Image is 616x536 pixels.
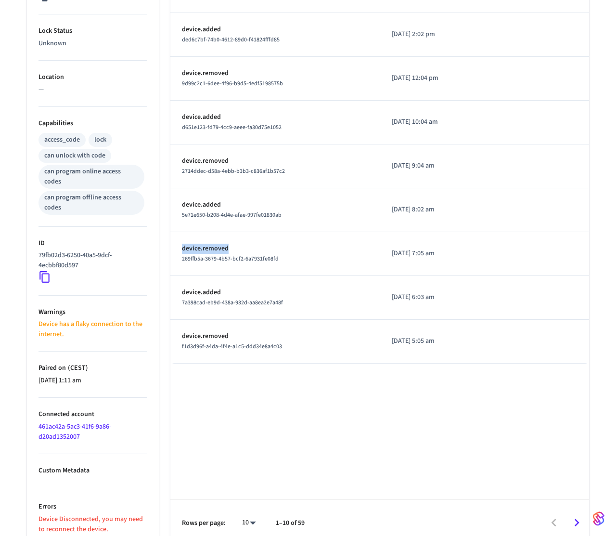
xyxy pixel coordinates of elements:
[182,123,282,131] span: d651e123-fd79-4cc9-aeee-fa30d75e1052
[44,135,80,145] div: access_code
[182,79,283,88] span: 9d99c2c1-6dee-4f96-b9d5-4edf5198575b
[182,255,279,263] span: 269ffb5a-3679-4b57-bcf2-6a7931fe08fd
[392,248,485,259] p: [DATE] 7:05 am
[38,319,147,340] p: Device has a flaky connection to the internet.
[38,307,147,317] p: Warnings
[38,250,143,271] p: 79fb02d3-6250-40a5-9dcf-4ecbbf80d597
[38,85,147,95] p: —
[38,363,147,373] p: Paired on
[182,167,285,175] span: 2714ddec-d58a-4ebb-b3b3-c836af1b57c2
[392,73,485,83] p: [DATE] 12:04 pm
[38,72,147,82] p: Location
[182,342,282,351] span: f1d3d96f-a4da-4f4e-a1c5-ddd34e8a4c03
[38,466,147,476] p: Custom Metadata
[66,363,88,373] span: ( CEST )
[237,516,260,530] div: 10
[565,511,588,534] button: Go to next page
[38,118,147,129] p: Capabilities
[593,511,604,526] img: SeamLogoGradient.69752ec5.svg
[182,156,369,166] p: device.removed
[392,161,485,171] p: [DATE] 9:04 am
[182,518,226,528] p: Rows per page:
[392,205,485,215] p: [DATE] 8:02 am
[182,200,369,210] p: device.added
[182,68,369,78] p: device.removed
[276,518,305,528] p: 1–10 of 59
[392,29,485,39] p: [DATE] 2:02 pm
[182,25,369,35] p: device.added
[182,211,282,219] span: 5e71e650-b208-4d4e-afae-997fe01830ab
[38,409,147,419] p: Connected account
[182,244,369,254] p: device.removed
[182,331,369,341] p: device.removed
[38,39,147,49] p: Unknown
[44,193,139,213] div: can program offline access codes
[38,238,147,248] p: ID
[182,299,283,307] span: 7a398cad-eb9d-438a-932d-aa8ea2e7a48f
[182,288,369,298] p: device.added
[38,376,147,386] p: [DATE] 1:11 am
[38,26,147,36] p: Lock Status
[38,514,147,535] p: Device Disconnected, you may need to reconnect the device.
[44,167,139,187] div: can program online access codes
[38,502,147,512] p: Errors
[182,112,369,122] p: device.added
[94,135,106,145] div: lock
[392,117,485,127] p: [DATE] 10:04 am
[182,36,280,44] span: ded6c7bf-74b0-4612-89d0-f41824fffd85
[392,292,485,302] p: [DATE] 6:03 am
[44,151,105,161] div: can unlock with code
[392,336,485,346] p: [DATE] 5:05 am
[38,422,111,442] a: 461ac42a-5ac3-41f6-9a86-d20ad1352007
